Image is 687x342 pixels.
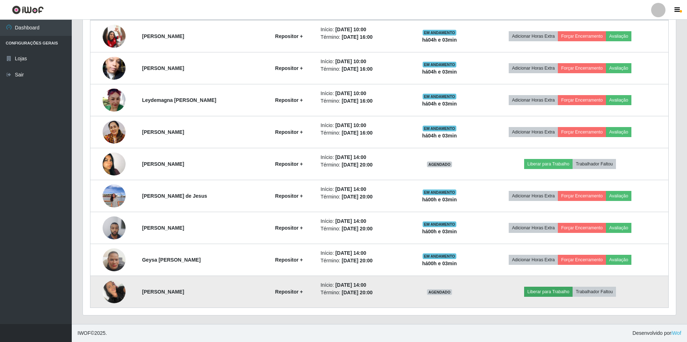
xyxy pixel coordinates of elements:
img: 1752023414327.jpeg [103,144,126,184]
a: iWof [671,330,681,336]
button: Adicionar Horas Extra [509,31,558,41]
strong: [PERSON_NAME] [142,33,184,39]
strong: Repositor + [275,225,303,231]
li: Término: [320,129,403,137]
time: [DATE] 14:00 [335,154,366,160]
strong: Repositor + [275,193,303,199]
li: Início: [320,154,403,161]
time: [DATE] 14:00 [335,250,366,256]
strong: Geysa [PERSON_NAME] [142,257,201,263]
strong: [PERSON_NAME] [142,129,184,135]
strong: há 00 h e 03 min [422,261,457,266]
strong: há 04 h e 03 min [422,133,457,139]
span: © 2025 . [77,329,107,337]
button: Forçar Encerramento [558,95,606,105]
button: Adicionar Horas Extra [509,63,558,73]
li: Término: [320,257,403,264]
img: 1757367806458.jpeg [103,276,126,307]
img: 1753494056504.jpeg [103,48,126,89]
strong: Repositor + [275,97,303,103]
time: [DATE] 10:00 [335,90,366,96]
time: [DATE] 20:00 [342,162,373,168]
button: Adicionar Horas Extra [509,127,558,137]
span: AGENDADO [427,161,452,167]
time: [DATE] 16:00 [342,130,373,136]
span: EM ANDAMENTO [423,126,457,131]
strong: há 04 h e 03 min [422,69,457,75]
time: [DATE] 20:00 [342,226,373,231]
time: [DATE] 16:00 [342,34,373,40]
button: Forçar Encerramento [558,127,606,137]
button: Adicionar Horas Extra [509,191,558,201]
strong: Repositor + [275,65,303,71]
button: Avaliação [606,223,631,233]
span: EM ANDAMENTO [423,62,457,67]
li: Início: [320,26,403,33]
img: 1754944379156.jpeg [103,89,126,112]
li: Término: [320,193,403,201]
button: Avaliação [606,63,631,73]
img: 1755920426111.jpeg [103,212,126,243]
span: IWOF [77,330,91,336]
strong: Repositor + [275,289,303,295]
time: [DATE] 10:00 [335,27,366,32]
button: Avaliação [606,127,631,137]
button: Liberar para Trabalho [524,287,573,297]
strong: [PERSON_NAME] [142,161,184,167]
button: Avaliação [606,255,631,265]
time: [DATE] 14:00 [335,282,366,288]
time: [DATE] 20:00 [342,258,373,263]
li: Início: [320,281,403,289]
img: 1757163801790.jpeg [103,239,126,280]
span: EM ANDAMENTO [423,253,457,259]
strong: [PERSON_NAME] [142,289,184,295]
time: [DATE] 20:00 [342,290,373,295]
img: CoreUI Logo [12,5,44,14]
strong: há 04 h e 03 min [422,37,457,43]
span: Desenvolvido por [632,329,681,337]
time: [DATE] 16:00 [342,98,373,104]
li: Término: [320,97,403,105]
time: [DATE] 16:00 [342,66,373,72]
li: Início: [320,58,403,65]
span: EM ANDAMENTO [423,94,457,99]
li: Início: [320,90,403,97]
button: Trabalhador Faltou [573,287,616,297]
li: Início: [320,249,403,257]
time: [DATE] 14:00 [335,186,366,192]
button: Avaliação [606,95,631,105]
strong: há 04 h e 03 min [422,101,457,107]
button: Adicionar Horas Extra [509,223,558,233]
strong: Repositor + [275,161,303,167]
button: Forçar Encerramento [558,63,606,73]
button: Avaliação [606,191,631,201]
button: Forçar Encerramento [558,255,606,265]
li: Término: [320,161,403,169]
button: Avaliação [606,31,631,41]
time: [DATE] 10:00 [335,122,366,128]
strong: [PERSON_NAME] [142,225,184,231]
li: Início: [320,122,403,129]
li: Término: [320,65,403,73]
li: Término: [320,33,403,41]
span: AGENDADO [427,289,452,295]
span: EM ANDAMENTO [423,221,457,227]
time: [DATE] 10:00 [335,58,366,64]
strong: [PERSON_NAME] [142,65,184,71]
li: Início: [320,186,403,193]
span: EM ANDAMENTO [423,189,457,195]
li: Término: [320,225,403,233]
strong: Leydemagna [PERSON_NAME] [142,97,216,103]
li: Início: [320,217,403,225]
li: Término: [320,289,403,296]
strong: há 00 h e 03 min [422,229,457,234]
time: [DATE] 14:00 [335,218,366,224]
time: [DATE] 20:00 [342,194,373,200]
button: Adicionar Horas Extra [509,255,558,265]
button: Liberar para Trabalho [524,159,573,169]
strong: Repositor + [275,257,303,263]
strong: Repositor + [275,129,303,135]
img: 1756655817865.jpeg [103,181,126,211]
button: Forçar Encerramento [558,223,606,233]
strong: [PERSON_NAME] de Jesus [142,193,207,199]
